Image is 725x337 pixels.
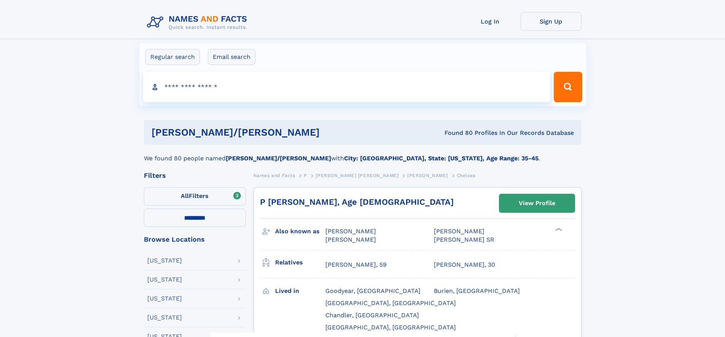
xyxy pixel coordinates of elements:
div: [US_STATE] [147,315,182,321]
span: Goodyear, [GEOGRAPHIC_DATA] [325,287,421,294]
a: [PERSON_NAME], 59 [325,261,387,269]
a: Sign Up [521,12,582,31]
a: [PERSON_NAME] [407,171,448,180]
label: Email search [208,49,255,65]
span: [PERSON_NAME] [407,173,448,178]
div: Found 80 Profiles In Our Records Database [382,129,574,137]
div: [US_STATE] [147,258,182,264]
label: Regular search [145,49,200,65]
h3: Lived in [275,285,325,297]
img: Logo Names and Facts [144,12,253,33]
span: [GEOGRAPHIC_DATA], [GEOGRAPHIC_DATA] [325,324,456,331]
a: P [304,171,307,180]
button: Search Button [554,72,582,102]
span: All [181,192,189,199]
label: Filters [144,187,246,206]
div: Browse Locations [144,236,246,243]
span: [PERSON_NAME] SR [434,236,494,243]
span: Chandler, [GEOGRAPHIC_DATA] [325,312,419,319]
span: Chelsea [457,173,476,178]
div: View Profile [519,195,555,212]
span: [PERSON_NAME] [325,228,376,235]
div: [US_STATE] [147,296,182,302]
a: Names and Facts [253,171,295,180]
h3: Also known as [275,225,325,238]
a: [PERSON_NAME], 30 [434,261,495,269]
b: City: [GEOGRAPHIC_DATA], State: [US_STATE], Age Range: 35-45 [344,155,539,162]
span: [PERSON_NAME] [325,236,376,243]
span: [PERSON_NAME] [PERSON_NAME] [315,173,398,178]
div: Filters [144,172,246,179]
a: P [PERSON_NAME], Age [DEMOGRAPHIC_DATA] [260,197,454,207]
h1: [PERSON_NAME]/[PERSON_NAME] [151,128,382,137]
input: search input [143,72,551,102]
b: [PERSON_NAME]/[PERSON_NAME] [226,155,331,162]
div: We found 80 people named with . [144,145,582,163]
span: [GEOGRAPHIC_DATA], [GEOGRAPHIC_DATA] [325,299,456,307]
div: ❯ [553,227,562,232]
a: [PERSON_NAME] [PERSON_NAME] [315,171,398,180]
a: View Profile [499,194,575,212]
span: Burien, [GEOGRAPHIC_DATA] [434,287,520,294]
div: [US_STATE] [147,277,182,283]
span: P [304,173,307,178]
h3: Relatives [275,256,325,269]
a: Log In [460,12,521,31]
span: [PERSON_NAME] [434,228,484,235]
